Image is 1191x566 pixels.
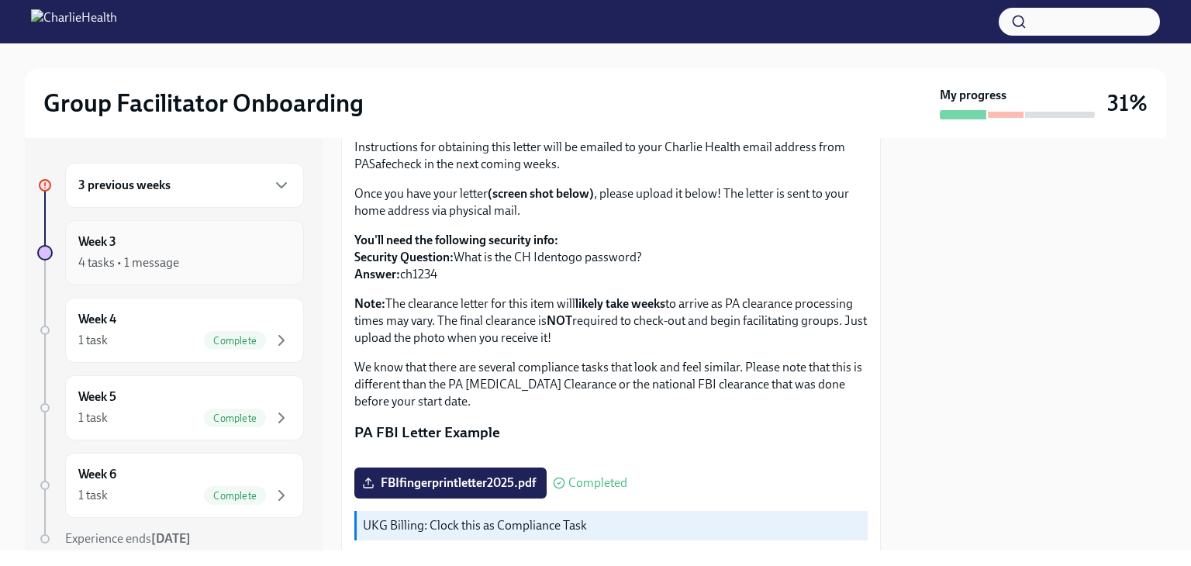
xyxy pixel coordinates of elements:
[65,531,191,546] span: Experience ends
[354,139,868,173] p: Instructions for obtaining this letter will be emailed to your Charlie Health email address from ...
[31,9,117,34] img: CharlieHealth
[37,453,304,518] a: Week 61 taskComplete
[488,186,594,201] strong: (screen shot below)
[354,359,868,410] p: We know that there are several compliance tasks that look and feel similar. Please note that this...
[37,375,304,440] a: Week 51 taskComplete
[78,409,108,426] div: 1 task
[354,295,868,347] p: The clearance letter for this item will to arrive as PA clearance processing times may vary. The ...
[78,254,179,271] div: 4 tasks • 1 message
[43,88,364,119] h2: Group Facilitator Onboarding
[365,475,536,491] span: FBIfingerprintletter2025.pdf
[65,163,304,208] div: 3 previous weeks
[354,296,385,311] strong: Note:
[78,487,108,504] div: 1 task
[37,220,304,285] a: Week 34 tasks • 1 message
[78,466,116,483] h6: Week 6
[354,233,558,247] strong: You'll need the following security info:
[204,412,266,424] span: Complete
[1107,89,1148,117] h3: 31%
[547,313,572,328] strong: NOT
[354,423,868,443] p: PA FBI Letter Example
[354,250,454,264] strong: Security Question:
[37,298,304,363] a: Week 41 taskComplete
[940,87,1006,104] strong: My progress
[78,233,116,250] h6: Week 3
[78,311,116,328] h6: Week 4
[354,468,547,499] label: FBIfingerprintletter2025.pdf
[78,177,171,194] h6: 3 previous weeks
[354,232,868,283] p: What is the CH Identogo password? ch1234
[78,332,108,349] div: 1 task
[575,296,665,311] strong: likely take weeks
[151,531,191,546] strong: [DATE]
[354,267,400,281] strong: Answer:
[568,477,627,489] span: Completed
[204,490,266,502] span: Complete
[354,185,868,219] p: Once you have your letter , please upload it below! The letter is sent to your home address via p...
[363,517,861,534] p: UKG Billing: Clock this as Compliance Task
[78,388,116,406] h6: Week 5
[204,335,266,347] span: Complete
